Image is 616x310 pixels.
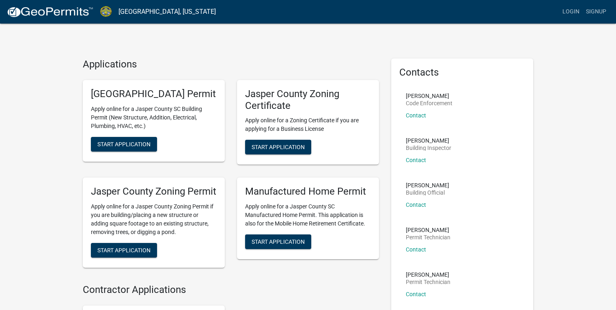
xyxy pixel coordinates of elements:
[245,202,371,228] p: Apply online for a Jasper County SC Manufactured Home Permit. This application is also for the Mo...
[406,182,449,188] p: [PERSON_NAME]
[406,112,426,119] a: Contact
[406,246,426,253] a: Contact
[406,227,450,233] p: [PERSON_NAME]
[83,59,379,70] h4: Applications
[245,186,371,197] h5: Manufactured Home Permit
[252,144,305,150] span: Start Application
[118,5,216,19] a: [GEOGRAPHIC_DATA], [US_STATE]
[406,272,450,277] p: [PERSON_NAME]
[406,279,450,285] p: Permit Technician
[91,186,217,197] h5: Jasper County Zoning Permit
[245,88,371,112] h5: Jasper County Zoning Certificate
[91,202,217,236] p: Apply online for a Jasper County Zoning Permit if you are building/placing a new structure or add...
[406,93,452,99] p: [PERSON_NAME]
[406,100,452,106] p: Code Enforcement
[406,291,426,297] a: Contact
[406,145,451,151] p: Building Inspector
[245,140,311,154] button: Start Application
[91,137,157,152] button: Start Application
[252,238,305,245] span: Start Application
[91,88,217,100] h5: [GEOGRAPHIC_DATA] Permit
[100,6,112,17] img: Jasper County, South Carolina
[91,105,217,130] p: Apply online for a Jasper County SC Building Permit (New Structure, Addition, Electrical, Plumbin...
[245,116,371,133] p: Apply online for a Zoning Certificate if you are applying for a Business License
[97,141,151,147] span: Start Application
[399,67,525,78] h5: Contacts
[83,284,379,296] h4: Contractor Applications
[406,138,451,143] p: [PERSON_NAME]
[559,4,583,20] a: Login
[406,234,450,240] p: Permit Technician
[245,234,311,249] button: Start Application
[97,247,151,254] span: Start Application
[583,4,610,20] a: Signup
[91,243,157,258] button: Start Application
[83,59,379,274] wm-workflow-list-section: Applications
[406,190,449,195] p: Building Official
[406,157,426,163] a: Contact
[406,202,426,208] a: Contact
